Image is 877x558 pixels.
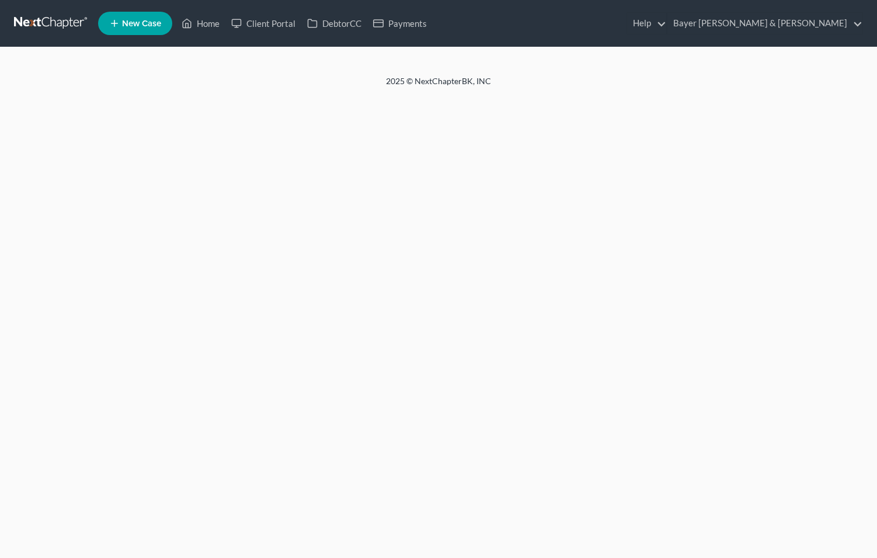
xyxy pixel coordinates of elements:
a: Bayer [PERSON_NAME] & [PERSON_NAME] [667,13,862,34]
new-legal-case-button: New Case [98,12,172,35]
a: Home [176,13,225,34]
a: Client Portal [225,13,301,34]
a: Payments [367,13,433,34]
div: 2025 © NextChapterBK, INC [106,75,771,96]
a: DebtorCC [301,13,367,34]
a: Help [627,13,666,34]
